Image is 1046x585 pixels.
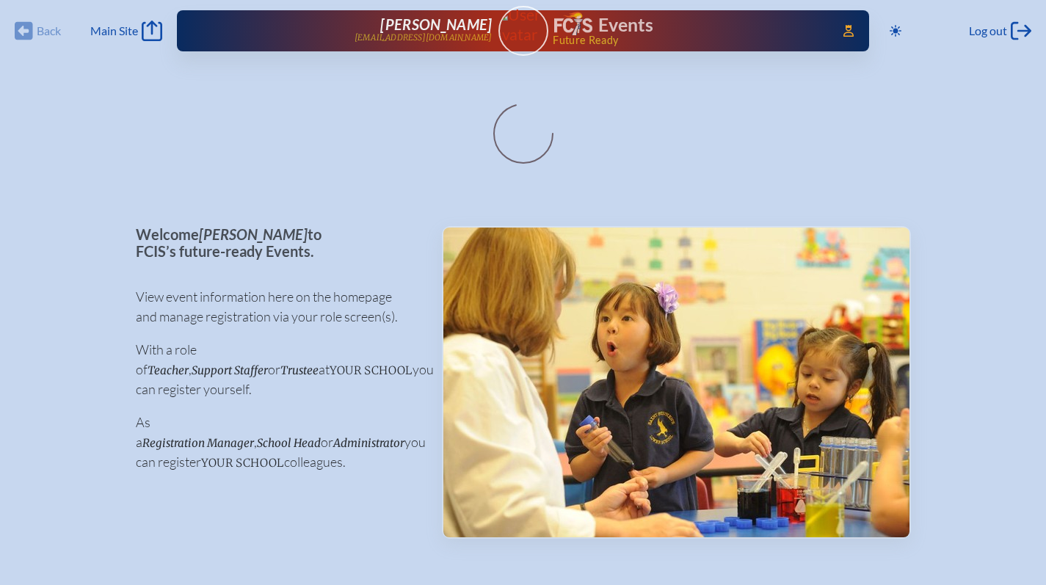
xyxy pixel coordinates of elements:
span: [PERSON_NAME] [380,15,492,33]
span: Future Ready [553,35,822,46]
a: [PERSON_NAME][EMAIL_ADDRESS][DOMAIN_NAME] [224,16,493,46]
span: Administrator [333,436,404,450]
a: User Avatar [498,6,548,56]
img: User Avatar [492,5,554,44]
p: Welcome to FCIS’s future-ready Events. [136,226,418,259]
span: Trustee [280,363,319,377]
span: your school [201,456,284,470]
span: Main Site [90,23,138,38]
span: Teacher [148,363,189,377]
span: Log out [969,23,1007,38]
span: Registration Manager [142,436,254,450]
span: Support Staffer [192,363,268,377]
a: Main Site [90,21,162,41]
div: FCIS Events — Future ready [554,12,823,46]
p: View event information here on the homepage and manage registration via your role screen(s). [136,287,418,327]
p: As a , or you can register colleagues. [136,413,418,472]
span: [PERSON_NAME] [199,225,308,243]
p: With a role of , or at you can register yourself. [136,340,418,399]
span: your school [330,363,413,377]
p: [EMAIL_ADDRESS][DOMAIN_NAME] [355,33,493,43]
img: Events [443,228,909,537]
span: School Head [257,436,321,450]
